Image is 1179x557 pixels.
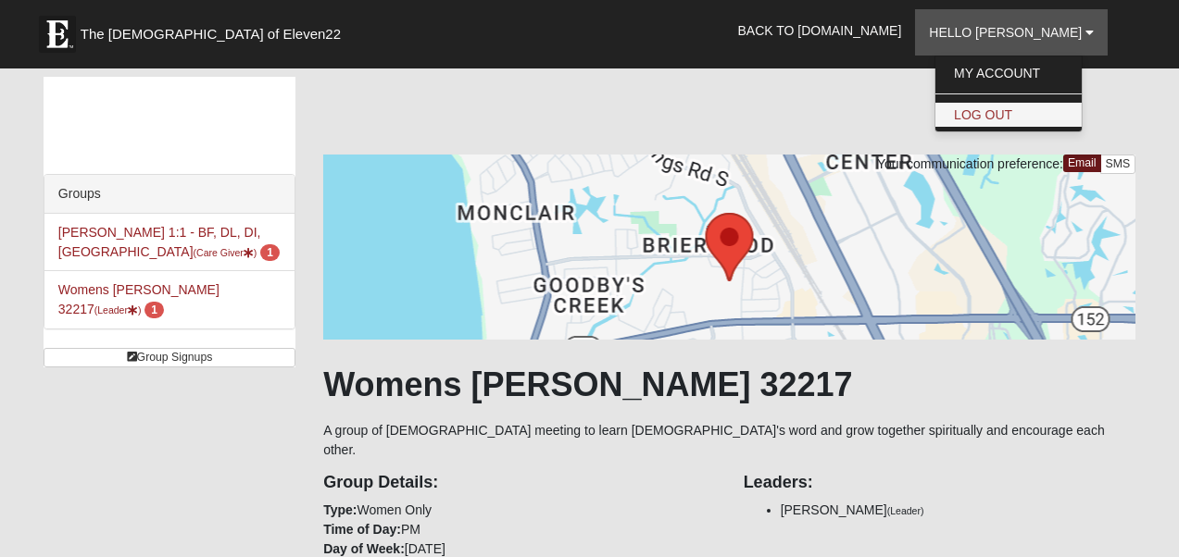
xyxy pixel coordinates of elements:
[887,505,924,516] small: (Leader)
[44,348,295,367] a: Group Signups
[877,156,1063,171] span: Your communication preference:
[81,25,341,43] span: The [DEMOGRAPHIC_DATA] of Eleven22
[44,175,295,214] div: Groups
[30,6,400,53] a: The [DEMOGRAPHIC_DATA] of Eleven22
[915,9,1108,56] a: Hello [PERSON_NAME]
[1100,155,1136,174] a: SMS
[744,473,1136,493] h4: Leaders:
[723,7,915,54] a: Back to [DOMAIN_NAME]
[323,473,716,493] h4: Group Details:
[781,501,1136,520] li: [PERSON_NAME]
[39,16,76,53] img: Eleven22 logo
[929,25,1082,40] span: Hello [PERSON_NAME]
[935,61,1082,85] a: My Account
[58,225,280,259] a: [PERSON_NAME] 1:1 - BF, DL, DI, [GEOGRAPHIC_DATA](Care Giver) 1
[935,103,1082,127] a: Log Out
[144,302,164,318] span: number of pending members
[194,247,257,258] small: (Care Giver )
[58,282,219,316] a: Womens [PERSON_NAME] 32217(Leader) 1
[323,502,357,517] strong: Type:
[323,522,401,537] strong: Time of Day:
[94,304,142,316] small: (Leader )
[323,365,1135,404] h1: Womens [PERSON_NAME] 32217
[1063,155,1101,172] a: Email
[260,244,280,261] span: number of pending members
